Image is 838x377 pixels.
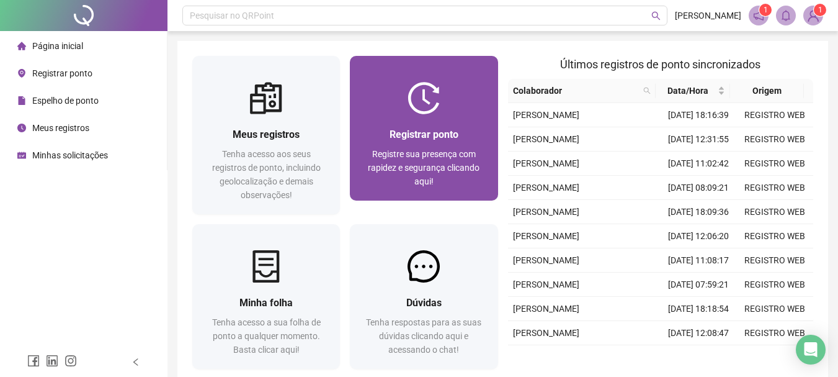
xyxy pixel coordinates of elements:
[730,79,804,103] th: Origem
[513,255,579,265] span: [PERSON_NAME]
[17,96,26,105] span: file
[350,56,497,201] a: Registrar pontoRegistre sua presença com rapidez e segurança clicando aqui!
[661,297,737,321] td: [DATE] 18:18:54
[661,127,737,152] td: [DATE] 12:31:55
[406,297,442,309] span: Dúvidas
[131,358,140,366] span: left
[661,248,737,273] td: [DATE] 11:08:17
[513,84,639,98] span: Colaborador
[32,96,99,106] span: Espelho de ponto
[661,273,737,297] td: [DATE] 07:59:21
[513,134,579,144] span: [PERSON_NAME]
[661,84,715,98] span: Data/Hora
[661,224,737,248] td: [DATE] 12:06:20
[661,103,737,127] td: [DATE] 18:16:39
[675,9,741,22] span: [PERSON_NAME]
[32,123,89,133] span: Meus registros
[513,231,579,241] span: [PERSON_NAME]
[513,207,579,217] span: [PERSON_NAME]
[233,129,300,140] span: Meus registros
[65,355,77,367] span: instagram
[651,11,661,20] span: search
[513,279,579,289] span: [PERSON_NAME]
[641,81,653,100] span: search
[239,297,293,309] span: Minha folha
[804,6,822,25] img: 90496
[656,79,729,103] th: Data/Hora
[737,224,813,248] td: REGISTRO WEB
[737,297,813,321] td: REGISTRO WEB
[192,224,340,369] a: Minha folhaTenha acesso a sua folha de ponto a qualquer momento. Basta clicar aqui!
[780,10,791,21] span: bell
[390,129,458,140] span: Registrar ponto
[661,152,737,176] td: [DATE] 11:02:42
[814,4,826,16] sup: Atualize o seu contato no menu Meus Dados
[661,200,737,224] td: [DATE] 18:09:36
[737,345,813,370] td: REGISTRO WEB
[17,151,26,160] span: schedule
[32,68,92,78] span: Registrar ponto
[737,273,813,297] td: REGISTRO WEB
[753,10,764,21] span: notification
[661,321,737,345] td: [DATE] 12:08:47
[737,103,813,127] td: REGISTRO WEB
[818,6,822,14] span: 1
[661,345,737,370] td: [DATE] 11:03:00
[737,152,813,176] td: REGISTRO WEB
[17,69,26,78] span: environment
[513,183,579,193] span: [PERSON_NAME]
[513,110,579,120] span: [PERSON_NAME]
[764,6,768,14] span: 1
[513,304,579,314] span: [PERSON_NAME]
[737,321,813,345] td: REGISTRO WEB
[212,149,321,200] span: Tenha acesso aos seus registros de ponto, incluindo geolocalização e demais observações!
[513,328,579,338] span: [PERSON_NAME]
[32,41,83,51] span: Página inicial
[350,224,497,369] a: DúvidasTenha respostas para as suas dúvidas clicando aqui e acessando o chat!
[796,335,826,365] div: Open Intercom Messenger
[212,317,321,355] span: Tenha acesso a sua folha de ponto a qualquer momento. Basta clicar aqui!
[737,176,813,200] td: REGISTRO WEB
[643,87,651,94] span: search
[192,56,340,214] a: Meus registrosTenha acesso aos seus registros de ponto, incluindo geolocalização e demais observa...
[46,355,58,367] span: linkedin
[661,176,737,200] td: [DATE] 08:09:21
[560,58,760,71] span: Últimos registros de ponto sincronizados
[32,150,108,160] span: Minhas solicitações
[737,127,813,152] td: REGISTRO WEB
[17,42,26,50] span: home
[737,248,813,273] td: REGISTRO WEB
[513,158,579,168] span: [PERSON_NAME]
[759,4,772,16] sup: 1
[368,149,479,186] span: Registre sua presença com rapidez e segurança clicando aqui!
[366,317,481,355] span: Tenha respostas para as suas dúvidas clicando aqui e acessando o chat!
[27,355,40,367] span: facebook
[17,124,26,132] span: clock-circle
[737,200,813,224] td: REGISTRO WEB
